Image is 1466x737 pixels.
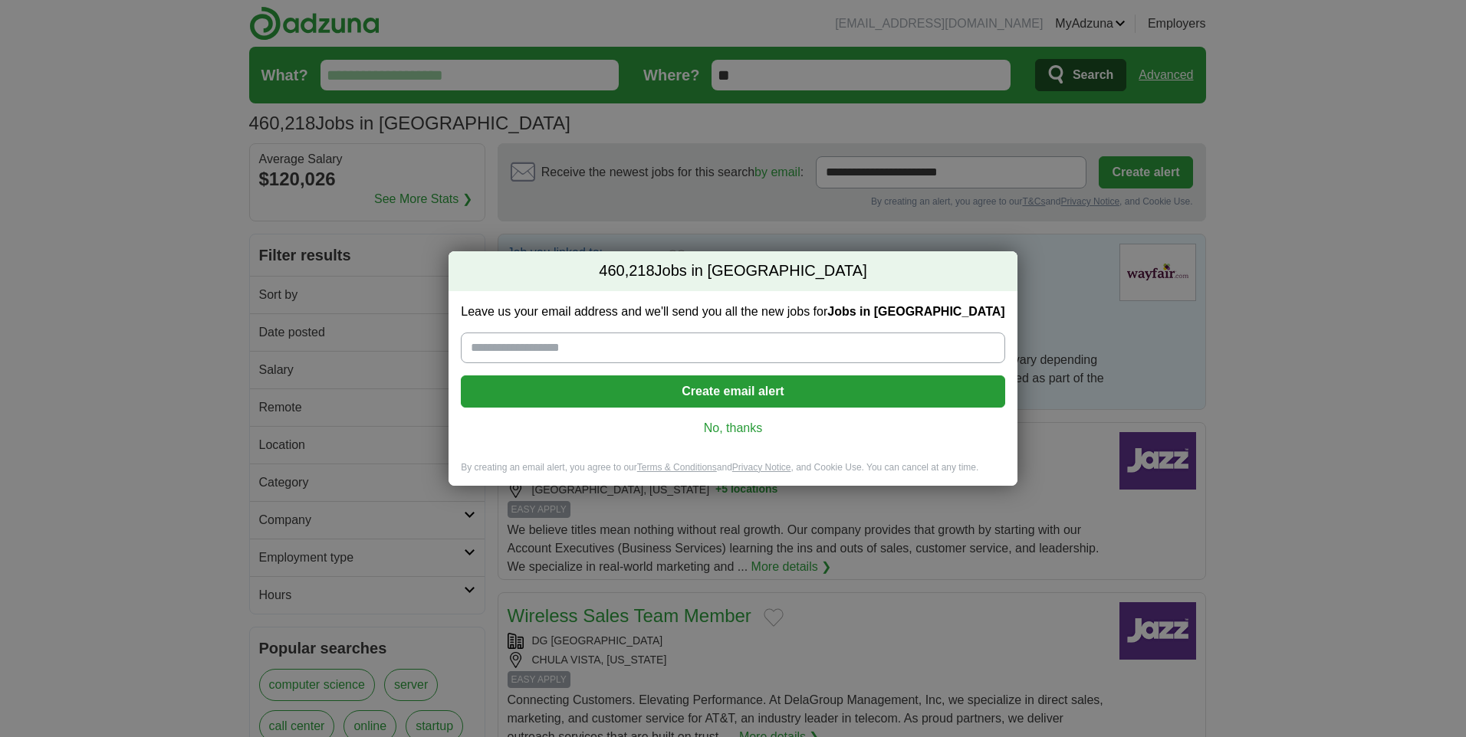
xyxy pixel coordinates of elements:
[449,461,1017,486] div: By creating an email alert, you agree to our and , and Cookie Use. You can cancel at any time.
[827,305,1004,318] strong: Jobs in [GEOGRAPHIC_DATA]
[599,260,654,282] span: 460,218
[732,462,791,473] a: Privacy Notice
[473,420,992,437] a: No, thanks
[637,462,717,473] a: Terms & Conditions
[461,303,1004,320] label: Leave us your email address and we'll send you all the new jobs for
[461,375,1004,408] button: Create email alert
[449,251,1017,291] h2: Jobs in [GEOGRAPHIC_DATA]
